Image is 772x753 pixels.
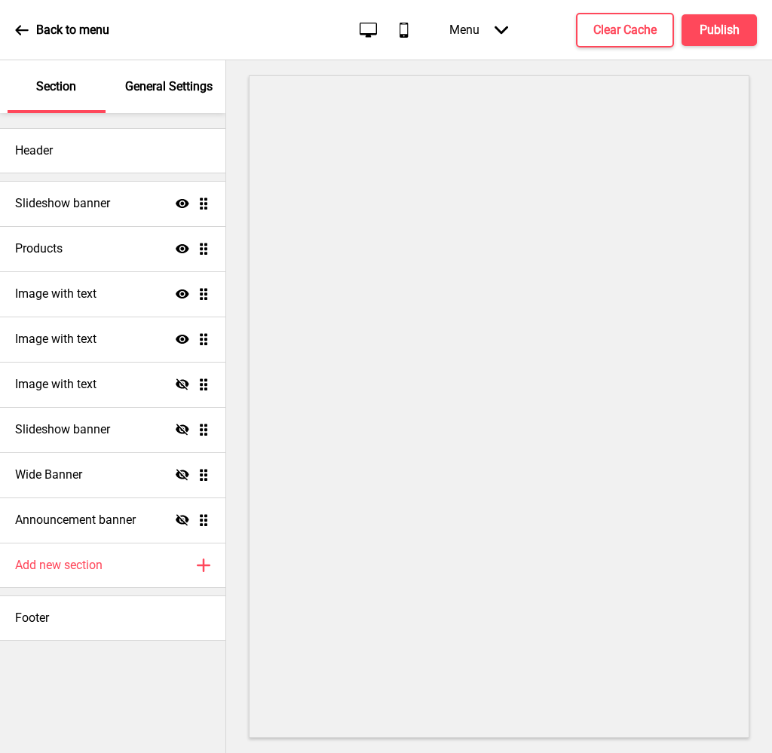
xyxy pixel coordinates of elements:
[15,610,49,626] h4: Footer
[15,557,103,574] h4: Add new section
[576,13,674,47] button: Clear Cache
[15,376,96,393] h4: Image with text
[125,78,213,95] p: General Settings
[15,10,109,51] a: Back to menu
[15,512,136,528] h4: Announcement banner
[700,22,740,38] h4: Publish
[682,14,757,46] button: Publish
[434,8,523,52] div: Menu
[36,22,109,38] p: Back to menu
[15,331,96,347] h4: Image with text
[36,78,76,95] p: Section
[15,142,53,159] h4: Header
[15,421,110,438] h4: Slideshow banner
[593,22,657,38] h4: Clear Cache
[15,286,96,302] h4: Image with text
[15,195,110,212] h4: Slideshow banner
[15,240,63,257] h4: Products
[15,467,82,483] h4: Wide Banner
